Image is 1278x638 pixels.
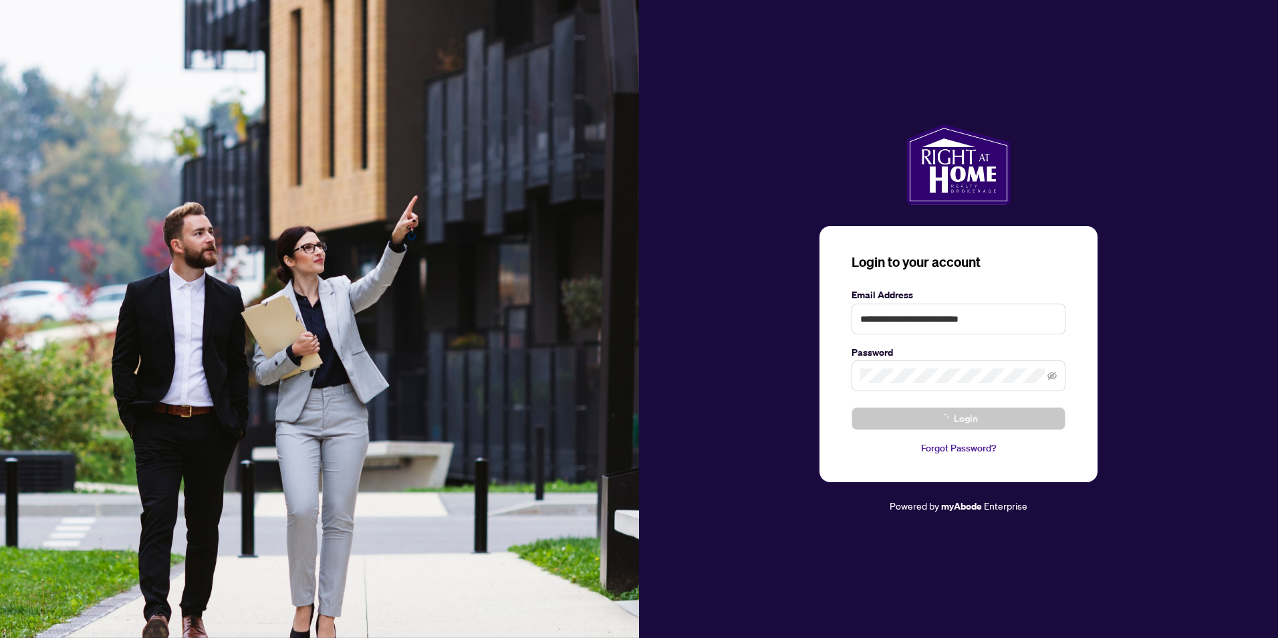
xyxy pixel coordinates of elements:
img: ma-logo [906,124,1010,205]
label: Email Address [852,288,1065,302]
a: Forgot Password? [852,441,1065,455]
span: Powered by [890,500,939,512]
label: Password [852,345,1065,360]
button: Login [852,407,1065,430]
h3: Login to your account [852,253,1065,272]
span: Enterprise [984,500,1027,512]
a: myAbode [941,499,982,514]
span: eye-invisible [1047,371,1057,381]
